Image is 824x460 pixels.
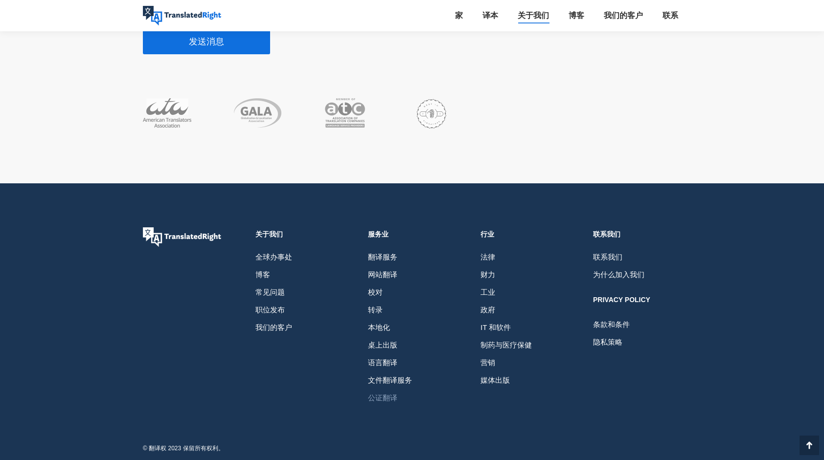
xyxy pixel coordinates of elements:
[368,301,456,319] a: 转录
[189,37,224,46] span: 发送消息
[255,284,285,301] span: 常见问题
[481,319,569,336] a: IT 和软件
[368,336,397,354] span: 桌上出版
[593,333,622,351] span: 隐私策略
[368,248,397,266] span: 翻译服务
[255,266,343,284] a: 博客
[368,336,456,354] a: 桌上出版
[663,11,678,21] span: 联系
[481,319,511,336] span: IT 和软件
[368,284,456,301] a: 校对
[601,9,646,22] a: 我们的客户
[518,11,549,21] span: 关于我们
[255,319,343,336] a: 我们的客户
[255,301,285,319] span: 职位发布
[481,284,495,301] span: 工业
[368,284,383,301] span: 校对
[515,9,552,22] a: 关于我们
[593,266,644,284] span: 为什么加入我们
[368,389,397,407] span: 公证翻译
[368,389,456,407] a: 公证翻译
[455,11,463,21] span: 家
[368,266,397,284] span: 网站翻译
[593,227,681,241] div: 联系我们
[255,319,292,336] span: 我们的客户
[481,301,495,319] span: 政府
[368,319,456,336] a: 本地化
[368,354,397,372] span: 语言翻译
[368,372,412,389] span: 文件翻译服务
[593,316,630,333] span: 条款和条件
[593,316,681,333] a: 条款和条件
[481,336,532,354] span: 制药与医疗保健
[566,9,587,22] a: 博客
[660,9,681,22] a: 联系
[481,354,495,372] span: 营销
[481,301,569,319] a: 政府
[481,336,569,354] a: 制药与医疗保健
[480,9,501,22] a: 译本
[255,301,343,319] a: 职位发布
[255,227,343,241] div: 关于我们
[368,319,390,336] span: 本地化
[368,372,456,389] a: 文件翻译服务
[481,266,495,284] span: 财力
[593,248,622,266] span: 联系我们
[593,333,681,351] a: 隐私策略
[255,248,343,266] a: 全球办事处
[481,248,495,266] span: 法律
[481,248,569,266] a: 法律
[481,372,569,389] a: 媒体出版
[368,248,456,266] a: 翻译服务
[481,372,510,389] span: 媒体出版
[255,284,343,301] a: 常见问题
[255,248,292,266] span: 全球办事处
[482,11,498,21] span: 译本
[481,266,569,284] a: 财力
[604,11,643,21] span: 我们的客户
[593,266,681,284] a: 为什么加入我们
[481,284,569,301] a: 工业
[452,9,466,22] a: 家
[481,354,569,372] a: 营销
[143,29,270,54] button: 发送消息
[368,266,456,284] a: 网站翻译
[368,354,456,372] a: 语言翻译
[593,248,681,266] a: 联系我们
[481,227,569,241] div: 行业
[143,6,221,25] img: 右译
[368,227,456,241] div: 服务业
[569,11,584,21] span: 博客
[143,443,224,454] div: © 翻译权 2023 保留所有权利。
[255,266,270,284] span: 博客
[368,301,383,319] span: 转录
